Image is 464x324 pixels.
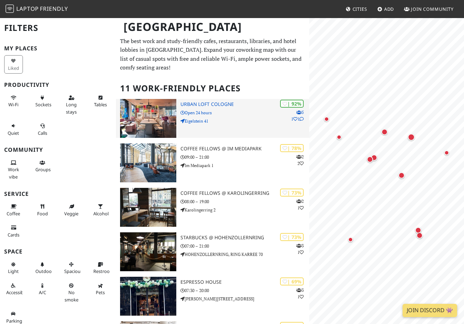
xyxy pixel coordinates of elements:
[4,191,112,197] h3: Service
[180,296,309,302] p: [PERSON_NAME][STREET_ADDRESS]
[94,101,107,108] span: Work-friendly tables
[180,279,309,285] h3: Espresso House
[180,109,309,116] p: Open 24 hours
[33,201,52,219] button: Food
[414,226,423,235] div: Map marker
[65,289,78,302] span: Smoke free
[401,3,456,15] a: Join Community
[374,3,397,15] a: Add
[180,243,309,249] p: 07:00 – 21:00
[4,157,23,182] button: Work vibe
[120,143,176,182] img: Coffee Fellows @ Im Mediapark
[296,153,304,167] p: 2 2
[4,17,112,39] h2: Filters
[4,222,23,240] button: Cards
[40,5,68,13] span: Friendly
[280,100,304,108] div: | 92%
[35,268,53,274] span: Outdoor area
[8,166,19,180] span: People working
[35,166,51,173] span: Group tables
[322,115,331,123] div: Map marker
[8,130,19,136] span: Quiet
[6,318,22,324] span: Parking
[365,155,374,164] div: Map marker
[33,157,52,175] button: Groups
[296,242,304,256] p: 3 1
[64,210,78,217] span: Veggie
[120,99,176,138] img: URBAN LOFT Cologne
[397,171,406,180] div: Map marker
[380,127,389,136] div: Map marker
[4,147,112,153] h3: Community
[116,188,309,227] a: Coffee Fellows @ Karolingerring | 73% 21 Coffee Fellows @ Karolingerring 08:00 – 19:00 Karolinger...
[353,6,367,12] span: Cities
[343,3,370,15] a: Cities
[91,92,110,110] button: Tables
[280,189,304,197] div: | 73%
[116,277,309,316] a: Espresso House | 69% 31 Espresso House 07:30 – 20:00 [PERSON_NAME][STREET_ADDRESS]
[120,78,305,99] h2: 11 Work-Friendly Places
[180,118,309,124] p: Eigelstein 41
[180,207,309,213] p: Karolingerring 2
[346,235,355,244] div: Map marker
[6,3,68,15] a: LaptopFriendly LaptopFriendly
[120,277,176,316] img: Espresso House
[4,259,23,277] button: Light
[120,37,305,72] p: The best work and study-friendly cafes, restaurants, libraries, and hotel lobbies in [GEOGRAPHIC_...
[4,82,112,88] h3: Productivity
[180,198,309,205] p: 08:00 – 19:00
[180,101,309,107] h3: URBAN LOFT Cologne
[120,232,176,271] img: Starbucks @ Hohenzollernring
[8,101,18,108] span: Stable Wi-Fi
[4,120,23,139] button: Quiet
[384,6,394,12] span: Add
[296,198,304,211] p: 2 1
[38,130,47,136] span: Video/audio calls
[4,92,23,110] button: Wi-Fi
[93,268,114,274] span: Restroom
[116,232,309,271] a: Starbucks @ Hohenzollernring | 73% 31 Starbucks @ Hohenzollernring 07:00 – 21:00 HOHENZOLLERNRING...
[370,153,379,162] div: Map marker
[4,248,112,255] h3: Space
[406,132,416,142] div: Map marker
[35,101,51,108] span: Power sockets
[62,92,81,117] button: Long stays
[33,120,52,139] button: Calls
[91,259,110,277] button: Restroom
[442,149,451,157] div: Map marker
[8,232,19,238] span: Credit cards
[66,101,77,115] span: Long stays
[33,92,52,110] button: Sockets
[91,201,110,219] button: Alcohol
[296,287,304,300] p: 3 1
[291,109,304,122] p: 5 1 1
[415,231,424,240] div: Map marker
[118,17,308,36] h1: [GEOGRAPHIC_DATA]
[39,289,46,296] span: Air conditioned
[180,154,309,160] p: 09:00 – 21:00
[116,143,309,182] a: Coffee Fellows @ Im Mediapark | 78% 22 Coffee Fellows @ Im Mediapark 09:00 – 21:00 Im Mediapark 1
[180,251,309,258] p: HOHENZOLLERNRING, RING KARREE 70
[91,280,110,298] button: Pets
[335,133,343,141] div: Map marker
[16,5,39,13] span: Laptop
[280,233,304,241] div: | 73%
[120,188,176,227] img: Coffee Fellows @ Karolingerring
[180,190,309,196] h3: Coffee Fellows @ Karolingerring
[8,268,19,274] span: Natural light
[64,268,83,274] span: Spacious
[180,287,309,294] p: 07:30 – 20:00
[4,45,112,52] h3: My Places
[33,280,52,298] button: A/C
[280,277,304,285] div: | 69%
[7,210,20,217] span: Coffee
[403,304,457,317] a: Join Discord 👾
[62,201,81,219] button: Veggie
[411,6,454,12] span: Join Community
[4,280,23,298] button: Accessible
[116,99,309,138] a: URBAN LOFT Cologne | 92% 511 URBAN LOFT Cologne Open 24 hours Eigelstein 41
[6,5,14,13] img: LaptopFriendly
[180,235,309,241] h3: Starbucks @ Hohenzollernring
[37,210,48,217] span: Food
[96,289,105,296] span: Pet friendly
